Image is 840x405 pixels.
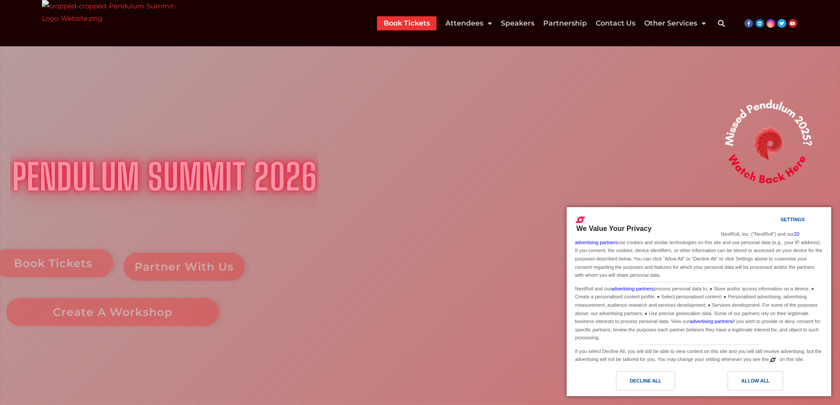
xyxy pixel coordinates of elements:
a: Settings [765,212,786,229]
a: advertising partners [611,286,654,291]
a: advertising partners [690,319,732,324]
div: Decline All [630,376,661,386]
span: We Value Your Privacy [576,225,652,232]
a: Attendees [445,16,492,30]
a: Book Tickets [384,16,430,30]
a: Allow All [699,371,826,395]
a: Other Services [644,16,706,30]
div: NextRoll and our process personal data to: ● Store and/or access information on a device; ● Creat... [573,282,825,343]
div: NextRoll, Inc. ("NextRoll") and our use cookies and similar technologies on this site and use per... [573,229,825,280]
div: Settings [780,215,805,224]
div: Allow All [741,376,769,386]
rs-layer: The World's No.1 Business & Leadership Summit [10,223,332,245]
a: Decline All [572,371,699,395]
a: Contact Us [596,16,635,30]
a: Partner With Us [123,253,245,281]
a: 20 advertising partners [575,231,799,245]
div: If you select Decline All, you will still be able to view content on this site and you will still... [573,345,825,364]
a: Speakers [501,16,534,30]
div: Search [713,15,730,32]
nav: Menu [377,16,706,30]
a: Partnership [543,16,587,30]
a: Create A Workshop [6,298,219,326]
